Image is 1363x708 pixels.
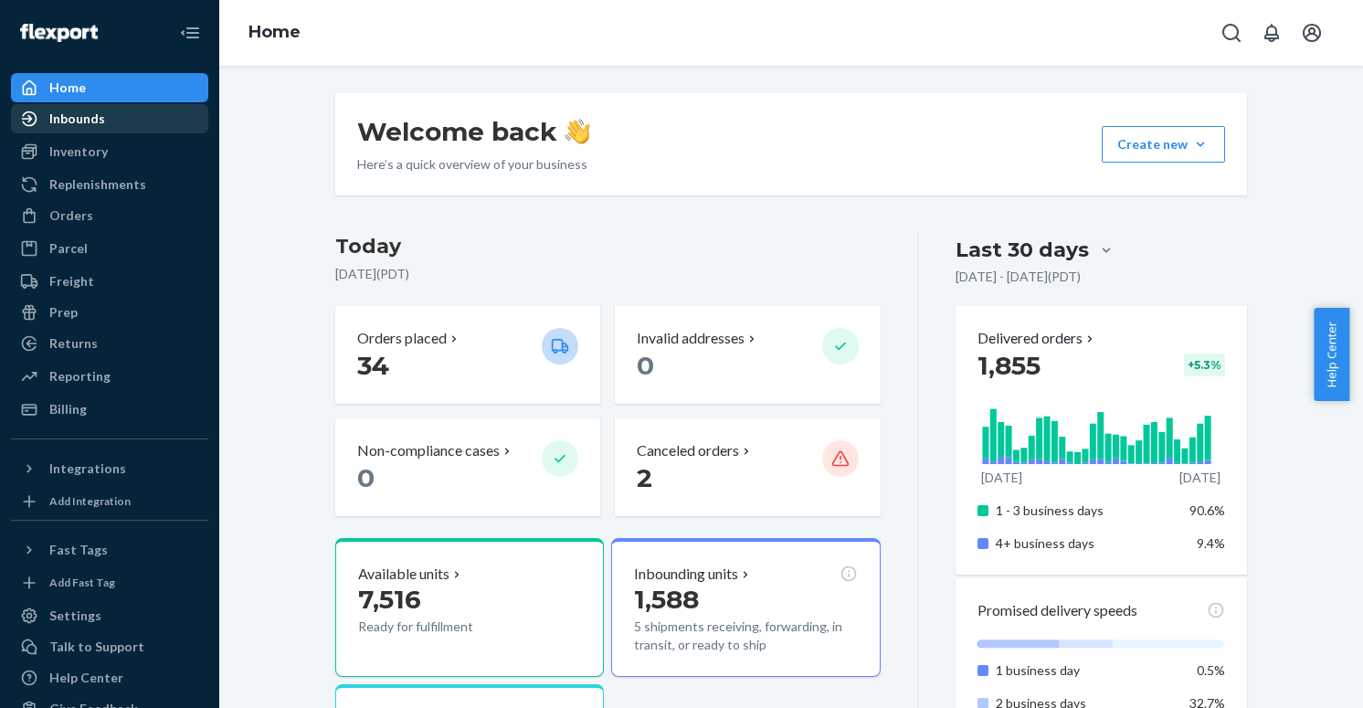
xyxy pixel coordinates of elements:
[11,632,208,661] a: Talk to Support
[977,350,1041,381] span: 1,855
[634,618,857,654] p: 5 shipments receiving, forwarding, in transit, or ready to ship
[996,502,1176,520] p: 1 - 3 business days
[1213,15,1250,51] button: Open Search Box
[357,462,375,493] span: 0
[49,110,105,128] div: Inbounds
[996,534,1176,553] p: 4+ business days
[335,232,881,261] h3: Today
[634,564,738,585] p: Inbounding units
[611,538,880,677] button: Inbounding units1,5885 shipments receiving, forwarding, in transit, or ready to ship
[49,206,93,225] div: Orders
[615,418,880,516] button: Canceled orders 2
[358,618,527,636] p: Ready for fulfillment
[49,460,126,478] div: Integrations
[1197,535,1225,551] span: 9.4%
[11,572,208,594] a: Add Fast Tag
[49,367,111,386] div: Reporting
[956,236,1089,264] div: Last 30 days
[11,329,208,358] a: Returns
[49,334,98,353] div: Returns
[49,79,86,97] div: Home
[49,493,131,509] div: Add Integration
[637,328,745,349] p: Invalid addresses
[11,234,208,263] a: Parcel
[248,22,301,42] a: Home
[996,661,1176,680] p: 1 business day
[634,584,699,615] span: 1,588
[1253,15,1290,51] button: Open notifications
[977,328,1097,349] button: Delivered orders
[11,104,208,133] a: Inbounds
[49,541,108,559] div: Fast Tags
[11,454,208,483] button: Integrations
[357,155,590,174] p: Here’s a quick overview of your business
[49,272,94,291] div: Freight
[11,137,208,166] a: Inventory
[637,350,654,381] span: 0
[11,601,208,630] a: Settings
[956,268,1081,286] p: [DATE] - [DATE] ( PDT )
[637,440,739,461] p: Canceled orders
[49,143,108,161] div: Inventory
[1102,126,1225,163] button: Create new
[49,239,88,258] div: Parcel
[49,303,78,322] div: Prep
[49,669,123,687] div: Help Center
[335,306,600,404] button: Orders placed 34
[49,607,101,625] div: Settings
[11,267,208,296] a: Freight
[357,328,447,349] p: Orders placed
[977,600,1137,621] p: Promised delivery speeds
[172,15,208,51] button: Close Navigation
[615,306,880,404] button: Invalid addresses 0
[335,265,881,283] p: [DATE] ( PDT )
[1197,662,1225,678] span: 0.5%
[49,638,144,656] div: Talk to Support
[11,298,208,327] a: Prep
[981,469,1022,487] p: [DATE]
[1189,502,1225,518] span: 90.6%
[358,564,449,585] p: Available units
[1294,15,1330,51] button: Open account menu
[11,535,208,565] button: Fast Tags
[234,6,315,59] ol: breadcrumbs
[637,462,652,493] span: 2
[335,538,604,677] button: Available units7,516Ready for fulfillment
[49,575,115,590] div: Add Fast Tag
[11,73,208,102] a: Home
[565,119,590,144] img: hand-wave emoji
[1184,354,1225,376] div: + 5.3 %
[11,170,208,199] a: Replenishments
[357,115,590,148] h1: Welcome back
[11,395,208,424] a: Billing
[11,362,208,391] a: Reporting
[49,400,87,418] div: Billing
[335,418,600,516] button: Non-compliance cases 0
[49,175,146,194] div: Replenishments
[357,350,389,381] span: 34
[11,201,208,230] a: Orders
[11,663,208,692] a: Help Center
[1314,308,1349,401] button: Help Center
[358,584,421,615] span: 7,516
[1179,469,1220,487] p: [DATE]
[357,440,500,461] p: Non-compliance cases
[20,24,98,42] img: Flexport logo
[11,491,208,513] a: Add Integration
